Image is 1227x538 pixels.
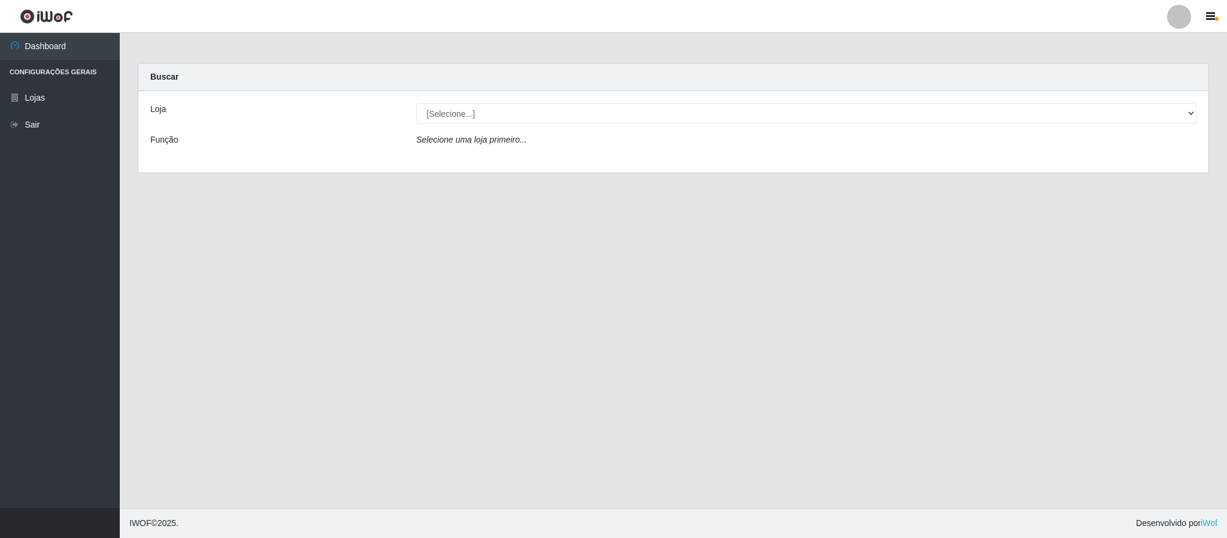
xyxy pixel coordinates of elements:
[129,518,152,528] span: IWOF
[1136,517,1217,530] span: Desenvolvido por
[150,103,166,116] label: Loja
[416,135,526,144] i: Selecione uma loja primeiro...
[150,72,178,81] strong: Buscar
[20,9,73,24] img: CoreUI Logo
[150,134,178,146] label: Função
[1201,518,1217,528] a: iWof
[129,517,178,530] span: © 2025 .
